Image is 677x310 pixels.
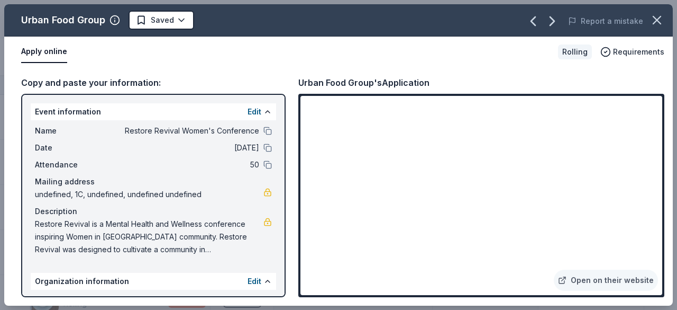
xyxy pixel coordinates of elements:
div: Event information [31,103,276,120]
span: Requirements [613,46,664,58]
span: Date [35,141,106,154]
button: Requirements [600,46,664,58]
button: Apply online [21,41,67,63]
div: Mailing address [35,175,272,188]
span: Saved [151,14,174,26]
span: 50 [106,158,259,171]
span: Name [35,294,106,307]
div: Urban Food Group's Application [298,76,429,90]
span: Attendance [35,158,106,171]
span: Restore Revival is a Mental Health and Wellness conference inspiring Women in [GEOGRAPHIC_DATA] c... [35,218,263,256]
span: undefined, 1C, undefined, undefined undefined [35,188,263,201]
span: Restore Revival Women's Conference [106,125,259,137]
div: Organization information [31,273,276,290]
button: Report a mistake [568,15,643,28]
button: Edit [248,105,261,118]
div: Copy and paste your information: [21,76,286,90]
div: Rolling [558,45,592,59]
button: Edit [248,275,261,288]
a: Open on their website [554,270,658,291]
span: Name [35,125,106,137]
div: Urban Food Group [21,12,105,29]
button: Saved [129,11,194,30]
span: [DATE] [106,141,259,154]
div: Description [35,205,272,218]
span: [PERSON_NAME][DEMOGRAPHIC_DATA] [106,294,259,307]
